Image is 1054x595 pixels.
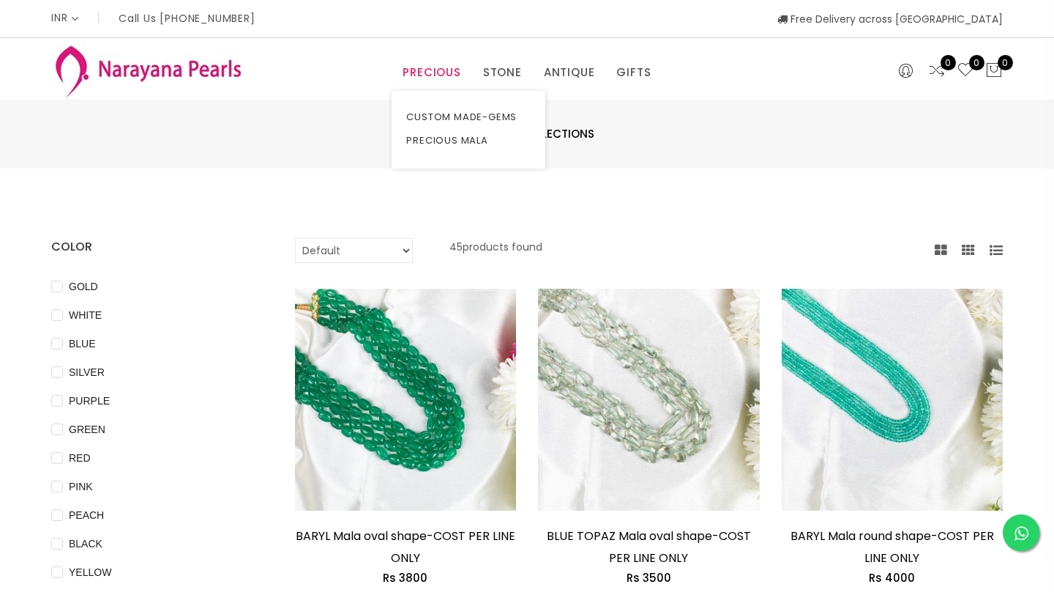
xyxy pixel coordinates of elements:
span: PURPLE [63,393,116,409]
span: Rs 3800 [383,570,427,585]
span: Collections [519,125,594,143]
a: BARYL Mala round shape-COST PER LINE ONLY [790,528,994,566]
p: Call Us [PHONE_NUMBER] [119,13,255,23]
span: Rs 4000 [869,570,915,585]
span: YELLOW [63,564,117,580]
button: 0 [985,62,1003,81]
span: Rs 3500 [627,570,671,585]
span: GOLD [63,278,104,295]
a: BLUE TOPAZ Mala oval shape-COST PER LINE ONLY [547,528,751,566]
span: BLACK [63,536,108,552]
h4: COLOR [51,238,251,256]
p: 45 products found [449,238,542,263]
a: GIFTS [616,62,651,84]
span: BLUE [63,336,102,352]
span: 0 [969,55,984,70]
a: PRECIOUS MALA [406,129,531,152]
a: STONE [483,62,522,84]
span: Free Delivery across [GEOGRAPHIC_DATA] [777,12,1003,26]
span: PINK [63,478,99,495]
span: WHITE [63,307,108,323]
span: PEACH [63,507,110,523]
a: 0 [928,62,946,81]
span: 0 [941,55,956,70]
a: BARYL Mala oval shape-COST PER LINE ONLY [296,528,515,566]
a: 0 [957,62,974,81]
a: PRECIOUS [403,62,460,84]
a: ANTIQUE [544,62,595,84]
span: RED [63,450,97,466]
span: SILVER [63,364,111,380]
span: 0 [998,55,1013,70]
a: CUSTOM MADE-GEMS [406,106,531,129]
span: GREEN [63,421,111,437]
